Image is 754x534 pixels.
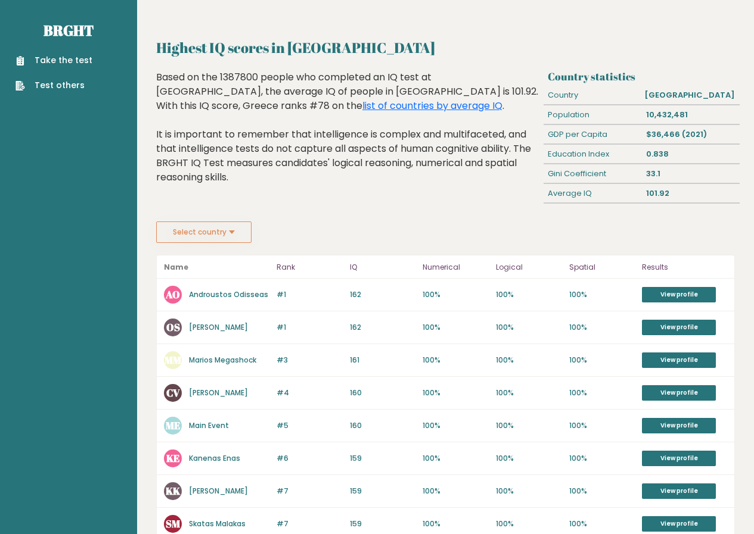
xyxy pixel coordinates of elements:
button: Select country [156,221,252,243]
p: 100% [423,355,489,366]
div: Gini Coefficient [544,164,641,183]
p: 100% [496,453,562,464]
h3: Country statistics [548,70,735,83]
p: 100% [496,519,562,529]
p: 100% [569,420,635,431]
p: 159 [350,453,416,464]
a: Kanenas Enas [189,453,240,463]
a: View profile [642,418,716,433]
p: 161 [350,355,416,366]
p: Results [642,260,727,274]
text: KK [166,484,181,498]
a: View profile [642,483,716,499]
a: Marios Megashock [189,355,256,365]
p: 100% [423,519,489,529]
p: 100% [569,322,635,333]
p: 100% [569,289,635,300]
p: 100% [496,388,562,398]
p: #3 [277,355,343,366]
text: MM [165,353,182,367]
div: Average IQ [544,184,641,203]
p: 162 [350,289,416,300]
p: #4 [277,388,343,398]
p: 160 [350,420,416,431]
p: 159 [350,486,416,496]
p: 100% [496,289,562,300]
p: 100% [496,420,562,431]
p: 100% [569,355,635,366]
p: #1 [277,322,343,333]
p: 159 [350,519,416,529]
text: SM [166,517,181,530]
div: 33.1 [641,164,739,183]
a: list of countries by average IQ [362,99,502,113]
p: #5 [277,420,343,431]
p: 100% [423,322,489,333]
a: [PERSON_NAME] [189,322,248,332]
p: 100% [569,519,635,529]
p: 100% [496,322,562,333]
b: Name [164,262,188,272]
p: 100% [569,388,635,398]
p: #1 [277,289,343,300]
p: Logical [496,260,562,274]
div: 10,432,481 [641,105,739,124]
a: View profile [642,451,716,466]
text: ME [166,419,181,432]
div: [GEOGRAPHIC_DATA] [640,86,740,105]
div: $36,466 (2021) [641,125,739,144]
a: Brght [44,21,94,40]
p: 100% [496,355,562,366]
text: CV [166,386,180,399]
a: [PERSON_NAME] [189,486,248,496]
div: GDP per Capita [544,125,641,144]
a: View profile [642,385,716,401]
div: 101.92 [641,184,739,203]
a: View profile [642,352,716,368]
a: Skatas Malakas [189,519,246,529]
a: Main Event [189,420,229,430]
p: 162 [350,322,416,333]
p: 160 [350,388,416,398]
p: Rank [277,260,343,274]
a: [PERSON_NAME] [189,388,248,398]
p: IQ [350,260,416,274]
p: 100% [423,388,489,398]
a: Take the test [15,54,92,67]
a: View profile [642,516,716,532]
text: AO [165,288,180,301]
p: Numerical [423,260,489,274]
p: 100% [496,486,562,496]
a: View profile [642,287,716,302]
p: #7 [277,486,343,496]
p: 100% [423,486,489,496]
p: 100% [569,453,635,464]
div: 0.838 [641,145,739,164]
text: OS [166,320,180,334]
p: 100% [423,420,489,431]
p: #7 [277,519,343,529]
div: Population [544,105,641,124]
div: Country [544,86,640,105]
p: 100% [569,486,635,496]
div: Based on the 1387800 people who completed an IQ test at [GEOGRAPHIC_DATA], the average IQ of peop... [156,70,539,202]
a: View profile [642,320,716,335]
p: 100% [423,289,489,300]
h2: Highest IQ scores in [GEOGRAPHIC_DATA] [156,37,735,58]
a: Androustos Odisseas [189,289,268,299]
a: Test others [15,79,92,92]
div: Education Index [544,145,641,164]
p: Spatial [569,260,635,274]
p: #6 [277,453,343,464]
text: KE [166,451,180,465]
p: 100% [423,453,489,464]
